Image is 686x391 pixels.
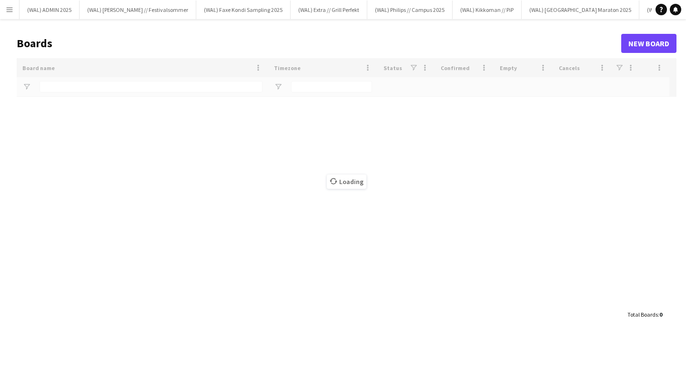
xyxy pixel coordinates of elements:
button: (WAL) Faxe Kondi Sampling 2025 [196,0,291,19]
span: 0 [659,311,662,318]
div: : [627,305,662,324]
button: (WAL) [PERSON_NAME] // Festivalsommer [80,0,196,19]
button: (WAL) Extra // Grill Perfekt [291,0,367,19]
span: Total Boards [627,311,658,318]
button: (WAL) Philips // Campus 2025 [367,0,453,19]
button: (WAL) ADMIN 2025 [20,0,80,19]
a: New Board [621,34,676,53]
button: (WAL) [GEOGRAPHIC_DATA] Maraton 2025 [522,0,639,19]
button: (WAL) Kikkoman // PiP [453,0,522,19]
span: Loading [327,175,366,189]
h1: Boards [17,36,621,51]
